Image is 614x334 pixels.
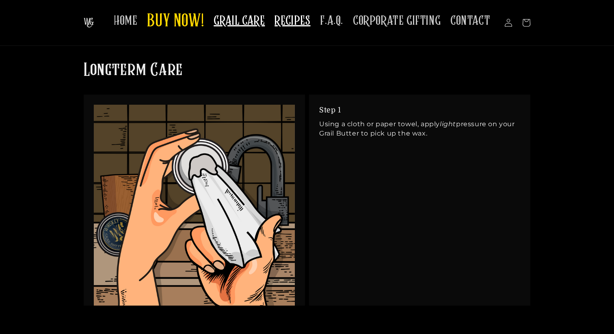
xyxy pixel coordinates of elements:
[440,120,456,128] em: light
[209,8,270,34] a: GRAIL CARE
[353,13,441,29] span: CORPORATE GIFTING
[275,13,310,29] span: RECIPES
[114,13,137,29] span: HOME
[147,11,204,33] span: BUY NOW!
[450,13,490,29] span: CONTACT
[84,59,183,82] h2: Longterm Care
[315,8,348,34] a: F.A.Q.
[214,13,265,29] span: GRAIL CARE
[109,8,142,34] a: HOME
[319,120,520,138] p: Using a cloth or paper towel, apply pressure on your Grail Butter to pick up the wax.
[348,8,445,34] a: CORPORATE GIFTING
[320,13,343,29] span: F.A.Q.
[445,8,495,34] a: CONTACT
[142,6,209,38] a: BUY NOW!
[84,18,94,28] img: The Whiskey Grail
[319,105,520,116] h3: Step 1
[270,8,315,34] a: RECIPES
